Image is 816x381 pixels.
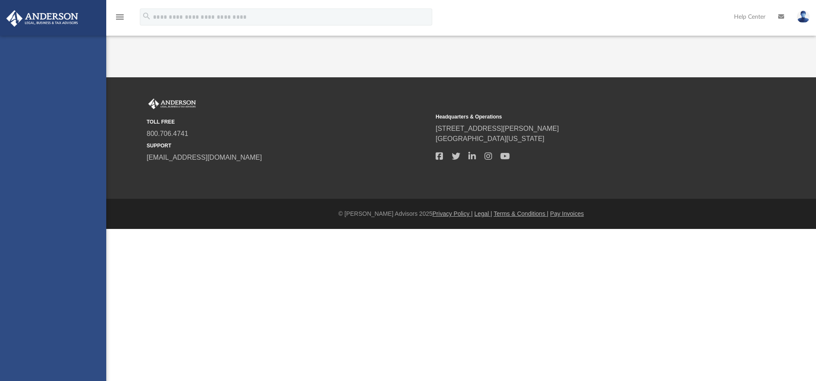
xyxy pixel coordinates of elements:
i: search [142,11,151,21]
a: menu [115,16,125,22]
img: Anderson Advisors Platinum Portal [147,99,198,110]
img: User Pic [797,11,810,23]
a: [GEOGRAPHIC_DATA][US_STATE] [436,135,544,142]
a: Terms & Conditions | [494,210,549,217]
a: 800.706.4741 [147,130,188,137]
img: Anderson Advisors Platinum Portal [4,10,81,27]
i: menu [115,12,125,22]
a: [EMAIL_ADDRESS][DOMAIN_NAME] [147,154,262,161]
a: Legal | [474,210,492,217]
small: Headquarters & Operations [436,113,719,121]
a: Pay Invoices [550,210,584,217]
small: TOLL FREE [147,118,430,126]
a: [STREET_ADDRESS][PERSON_NAME] [436,125,559,132]
a: Privacy Policy | [433,210,473,217]
div: © [PERSON_NAME] Advisors 2025 [106,209,816,218]
small: SUPPORT [147,142,430,150]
